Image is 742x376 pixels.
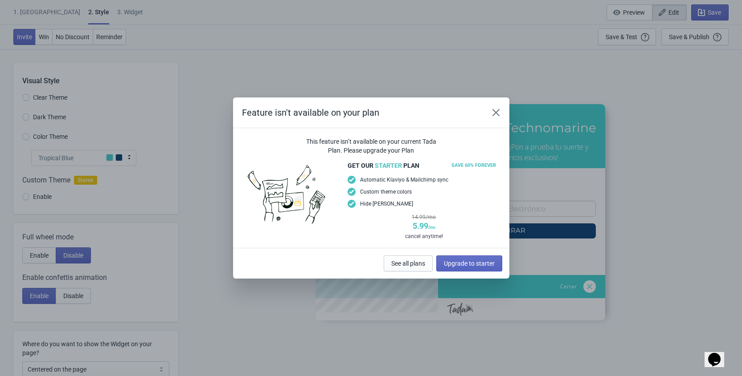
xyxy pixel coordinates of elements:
div: 14.99 /mo [348,213,500,222]
span: SAVE 60% FOREVER [447,160,500,171]
div: This feature isn’t available on your current Tada Plan. Please upgrade your Plan [303,137,439,155]
span: Custom theme colors [360,187,412,196]
span: get our plan [348,161,419,170]
span: See all plans [391,260,425,267]
button: See all plans [384,255,433,271]
div: 5.99 [348,222,500,232]
button: Close [488,105,504,121]
button: Upgrade to starter [436,255,502,271]
span: Automatic Klaviyo & Mailchimp sync [360,175,448,184]
span: Starter [375,162,402,169]
span: Hide [PERSON_NAME] [360,199,413,208]
span: /mo [428,225,435,230]
iframe: chat widget [705,340,733,367]
span: Upgrade to starter [444,260,495,267]
div: cancel anytime! [348,232,500,241]
h2: Feature isn't available on your plan [242,106,479,119]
